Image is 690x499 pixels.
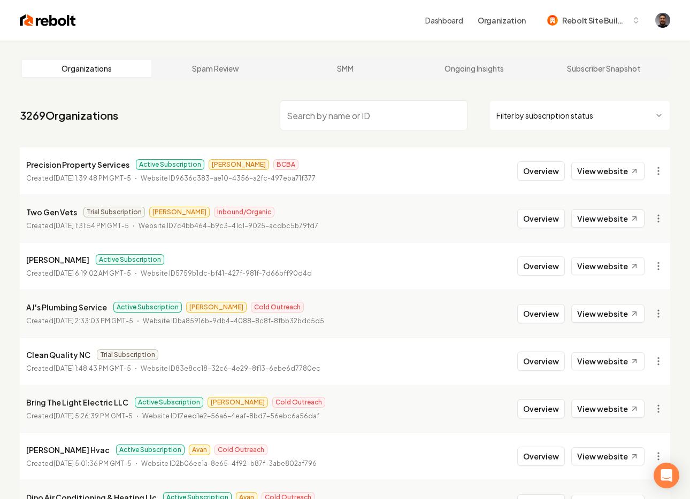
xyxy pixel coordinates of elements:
p: Created [26,173,131,184]
p: Website ID 2b06ee1a-8e65-4f92-b87f-3abe802af796 [141,458,317,469]
span: [PERSON_NAME] [209,159,269,170]
span: Avan [189,445,210,455]
p: Website ID 5759b1dc-bf41-427f-981f-7d66bff90d4d [141,268,312,279]
p: AJ's Plumbing Service [26,301,107,314]
p: Created [26,458,132,469]
time: [DATE] 2:33:03 PM GMT-5 [53,317,133,325]
time: [DATE] 1:48:43 PM GMT-5 [53,364,131,372]
span: [PERSON_NAME] [186,302,247,313]
span: Cold Outreach [251,302,304,313]
button: Overview [517,352,565,371]
span: Active Subscription [116,445,185,455]
p: Created [26,268,131,279]
p: [PERSON_NAME] Hvac [26,443,110,456]
a: Dashboard [425,15,463,26]
a: Subscriber Snapshot [539,60,668,77]
span: [PERSON_NAME] [149,207,210,217]
p: Website ID 83e8cc18-32c6-4e29-8f13-6ebe6d7780ec [141,363,320,374]
span: Active Subscription [96,254,164,265]
input: Search by name or ID [280,100,468,130]
a: View website [571,305,645,323]
img: Rebolt Logo [20,13,76,28]
span: BCBA [273,159,298,170]
button: Overview [517,256,565,276]
button: Overview [517,161,565,181]
p: Website ID 7c4bb464-b9c3-41c1-9025-acdbc5b79fd7 [139,221,318,231]
a: View website [571,257,645,275]
time: [DATE] 5:26:39 PM GMT-5 [53,412,133,420]
button: Organization [471,11,532,30]
a: View website [571,447,645,465]
p: Created [26,316,133,326]
span: [PERSON_NAME] [208,397,268,408]
span: Cold Outreach [214,445,267,455]
p: [PERSON_NAME] [26,253,89,266]
img: Daniel Humberto Ortega Celis [655,13,670,28]
button: Overview [517,447,565,466]
p: Precision Property Services [26,158,129,171]
span: Active Subscription [136,159,204,170]
time: [DATE] 6:19:02 AM GMT-5 [53,269,131,277]
p: Website ID ba85916b-9db4-4088-8c8f-8fbb32bdc5d5 [143,316,324,326]
span: Inbound/Organic [214,207,274,217]
button: Overview [517,304,565,323]
time: [DATE] 1:31:54 PM GMT-5 [53,222,129,230]
button: Overview [517,399,565,418]
p: Created [26,411,133,422]
p: Website ID f7eed1e2-56a6-4eaf-8bd7-56ebc6a56daf [142,411,319,422]
span: Cold Outreach [272,397,325,408]
p: Created [26,363,131,374]
time: [DATE] 5:01:36 PM GMT-5 [53,459,132,467]
span: Active Subscription [135,397,203,408]
img: Rebolt Site Builder [547,15,558,26]
p: Two Gen Vets [26,206,77,219]
time: [DATE] 1:39:48 PM GMT-5 [53,174,131,182]
p: Website ID 9636c383-ae10-4356-a2fc-497eba71f377 [141,173,316,184]
p: Clean Quality NC [26,348,90,361]
a: View website [571,352,645,370]
a: SMM [280,60,410,77]
button: Overview [517,209,565,228]
a: 3269Organizations [20,108,118,123]
button: Open user button [655,13,670,28]
p: Created [26,221,129,231]
span: Trial Subscription [97,349,158,360]
a: Organizations [22,60,151,77]
a: View website [571,209,645,228]
p: Bring The Light Electric LLC [26,396,128,409]
span: Trial Subscription [83,207,145,217]
a: Ongoing Insights [410,60,539,77]
a: Spam Review [151,60,281,77]
a: View website [571,162,645,180]
div: Open Intercom Messenger [654,463,679,488]
span: Active Subscription [113,302,182,313]
span: Rebolt Site Builder [562,15,627,26]
a: View website [571,400,645,418]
